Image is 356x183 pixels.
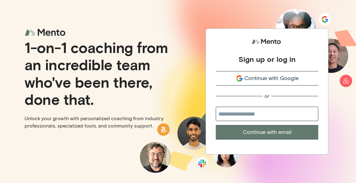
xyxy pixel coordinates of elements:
[25,115,173,130] p: Unlock your growth with personalized coaching from industry professionals, specialized tools, and...
[25,25,68,41] img: logo
[25,39,173,107] p: 1-on-1 coaching from an incredible team who've been there, done that.
[252,36,282,48] img: logo.svg
[216,125,318,139] button: Continue with email
[216,71,318,86] button: Continue with Google
[265,93,269,99] div: or
[244,74,299,82] span: Continue with Google
[238,55,296,64] div: Sign up or log in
